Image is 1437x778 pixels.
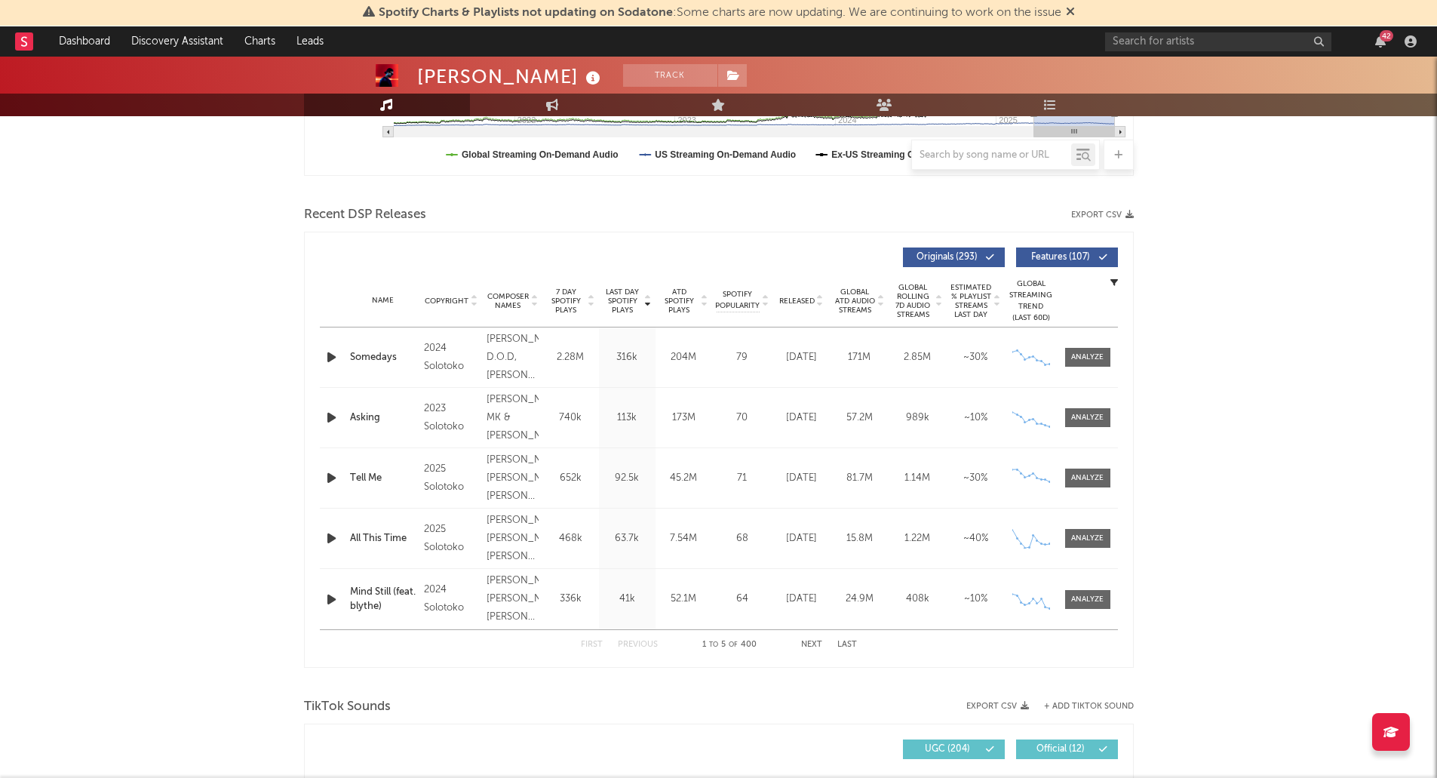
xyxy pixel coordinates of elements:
span: Official ( 12 ) [1026,745,1095,754]
div: [PERSON_NAME], [PERSON_NAME], [PERSON_NAME] & [PERSON_NAME] [487,451,539,506]
button: Previous [618,641,658,649]
button: First [581,641,603,649]
div: 2025 Solotoko [424,521,479,557]
div: 7.54M [659,531,708,546]
a: Tell Me [350,471,416,486]
div: [DATE] [776,531,827,546]
div: Name [350,295,416,306]
div: 740k [546,411,595,426]
input: Search for artists [1105,32,1331,51]
div: [DATE] [776,411,827,426]
input: Search by song name or URL [912,149,1071,161]
div: 1.14M [892,471,943,486]
span: Spotify Popularity [715,289,760,312]
div: 42 [1380,30,1393,42]
div: 1 5 400 [688,636,771,654]
div: All This Time [350,531,416,546]
div: [DATE] [776,350,827,365]
div: 2025 Solotoko [424,460,479,497]
button: Track [623,64,717,87]
div: 113k [603,411,652,426]
div: 2.28M [546,350,595,365]
div: [DATE] [776,471,827,486]
div: [PERSON_NAME], [PERSON_NAME], [PERSON_NAME] & [PERSON_NAME] [487,572,539,626]
div: 171M [834,350,885,365]
span: Dismiss [1066,7,1075,19]
button: Last [837,641,857,649]
div: 52.1M [659,592,708,607]
a: Leads [286,26,334,57]
span: Copyright [425,297,468,306]
button: 42 [1375,35,1386,48]
div: 989k [892,411,943,426]
div: 63.7k [603,531,652,546]
span: TikTok Sounds [304,698,391,716]
button: Originals(293) [903,248,1005,267]
span: Composer Names [487,292,530,310]
span: ATD Spotify Plays [659,288,699,315]
span: Originals ( 293 ) [913,253,982,262]
div: ~ 30 % [950,350,1001,365]
div: ~ 30 % [950,471,1001,486]
div: 71 [716,471,769,486]
div: 316k [603,350,652,365]
div: 408k [892,592,943,607]
div: ~ 40 % [950,531,1001,546]
span: of [729,641,738,648]
div: 2023 Solotoko [424,400,479,436]
span: Global ATD Audio Streams [834,288,876,315]
div: 15.8M [834,531,885,546]
div: ~ 10 % [950,411,1001,426]
button: Export CSV [1071,211,1134,220]
div: [PERSON_NAME], D.O.D, [PERSON_NAME] & [PERSON_NAME] [487,331,539,385]
div: 2.85M [892,350,943,365]
span: Released [779,297,815,306]
button: + Add TikTok Sound [1044,703,1134,711]
div: 64 [716,592,769,607]
div: 2024 Solotoko [424,340,479,376]
div: 81.7M [834,471,885,486]
a: Somedays [350,350,416,365]
div: [PERSON_NAME], [PERSON_NAME], [PERSON_NAME] & [PERSON_NAME] [487,512,539,566]
a: Dashboard [48,26,121,57]
span: to [709,641,718,648]
div: [DATE] [776,592,827,607]
div: 79 [716,350,769,365]
div: 173M [659,411,708,426]
div: 57.2M [834,411,885,426]
a: Mind Still (feat. blythe) [350,585,416,614]
div: Global Streaming Trend (Last 60D) [1009,278,1054,324]
div: 652k [546,471,595,486]
div: 68 [716,531,769,546]
span: Global Rolling 7D Audio Streams [892,283,934,319]
div: 1.22M [892,531,943,546]
a: Discovery Assistant [121,26,234,57]
div: [PERSON_NAME] [417,64,604,89]
div: 24.9M [834,592,885,607]
div: 2024 Solotoko [424,581,479,617]
span: Last Day Spotify Plays [603,288,643,315]
div: 92.5k [603,471,652,486]
div: 41k [603,592,652,607]
div: 468k [546,531,595,546]
a: Asking [350,411,416,426]
div: 45.2M [659,471,708,486]
button: Official(12) [1016,740,1118,759]
div: [PERSON_NAME], MK & [PERSON_NAME] [487,391,539,445]
button: Features(107) [1016,248,1118,267]
span: Recent DSP Releases [304,206,426,224]
a: Charts [234,26,286,57]
div: 336k [546,592,595,607]
span: Estimated % Playlist Streams Last Day [950,283,992,319]
div: ~ 10 % [950,592,1001,607]
button: + Add TikTok Sound [1029,703,1134,711]
div: 70 [716,411,769,426]
button: Next [801,641,822,649]
span: : Some charts are now updating. We are continuing to work on the issue [379,7,1061,19]
span: 7 Day Spotify Plays [546,288,586,315]
button: UGC(204) [903,740,1005,759]
span: Spotify Charts & Playlists not updating on Sodatone [379,7,673,19]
